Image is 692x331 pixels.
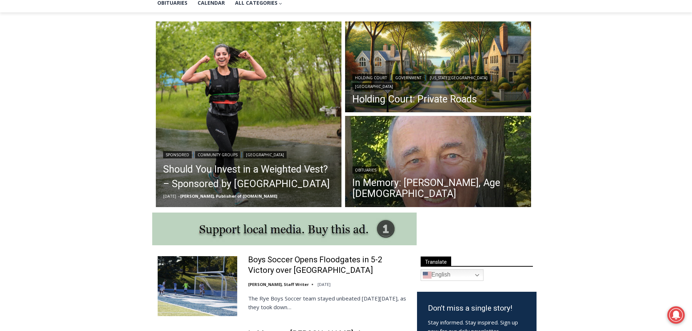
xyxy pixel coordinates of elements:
[180,193,277,199] a: [PERSON_NAME], Publisher of [DOMAIN_NAME]
[156,21,342,207] img: (PHOTO: Runner with a weighted vest. Contributed.)
[421,257,451,266] span: Translate
[352,94,524,105] a: Holding Court: Private Roads
[152,213,417,245] img: support local media, buy this ad
[163,151,192,158] a: Sponsored
[423,271,432,279] img: en
[352,166,379,174] a: Obituaries
[248,255,408,275] a: Boys Soccer Opens Floodgates in 5-2 Victory over [GEOGRAPHIC_DATA]
[248,294,408,311] p: The Rye Boys Soccer team stayed unbeated [DATE][DATE], as they took down…
[345,21,531,114] a: Read More Holding Court: Private Roads
[345,116,531,209] a: Read More In Memory: Richard Allen Hynson, Age 93
[178,193,180,199] span: –
[345,21,531,114] img: DALLE 2025-09-08 Holding Court 2025-09-09 Private Roads
[352,83,396,90] a: [GEOGRAPHIC_DATA]
[317,282,331,287] time: [DATE]
[428,303,526,314] h3: Don’t miss a single story!
[352,177,524,199] a: In Memory: [PERSON_NAME], Age [DEMOGRAPHIC_DATA]
[345,116,531,209] img: Obituary - Richard Allen Hynson
[421,269,483,281] a: English
[163,193,176,199] time: [DATE]
[183,0,343,70] div: "[PERSON_NAME] and I covered the [DATE] Parade, which was a really eye opening experience as I ha...
[0,73,73,90] a: Open Tues. - Sun. [PHONE_NUMBER]
[243,151,287,158] a: [GEOGRAPHIC_DATA]
[352,73,524,90] div: | | |
[156,21,342,207] a: Read More Should You Invest in a Weighted Vest? – Sponsored by White Plains Hospital
[190,72,337,89] span: Intern @ [DOMAIN_NAME]
[195,151,240,158] a: Community Groups
[75,45,107,87] div: "the precise, almost orchestrated movements of cutting and assembling sushi and [PERSON_NAME] mak...
[248,282,309,287] a: [PERSON_NAME], Staff Writer
[163,150,335,158] div: | |
[352,74,389,81] a: Holding Court
[175,70,352,90] a: Intern @ [DOMAIN_NAME]
[2,75,71,102] span: Open Tues. - Sun. [PHONE_NUMBER]
[158,256,237,316] img: Boys Soccer Opens Floodgates in 5-2 Victory over Westlake
[163,162,335,191] a: Should You Invest in a Weighted Vest? – Sponsored by [GEOGRAPHIC_DATA]
[427,74,490,81] a: [US_STATE][GEOGRAPHIC_DATA]
[393,74,424,81] a: Government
